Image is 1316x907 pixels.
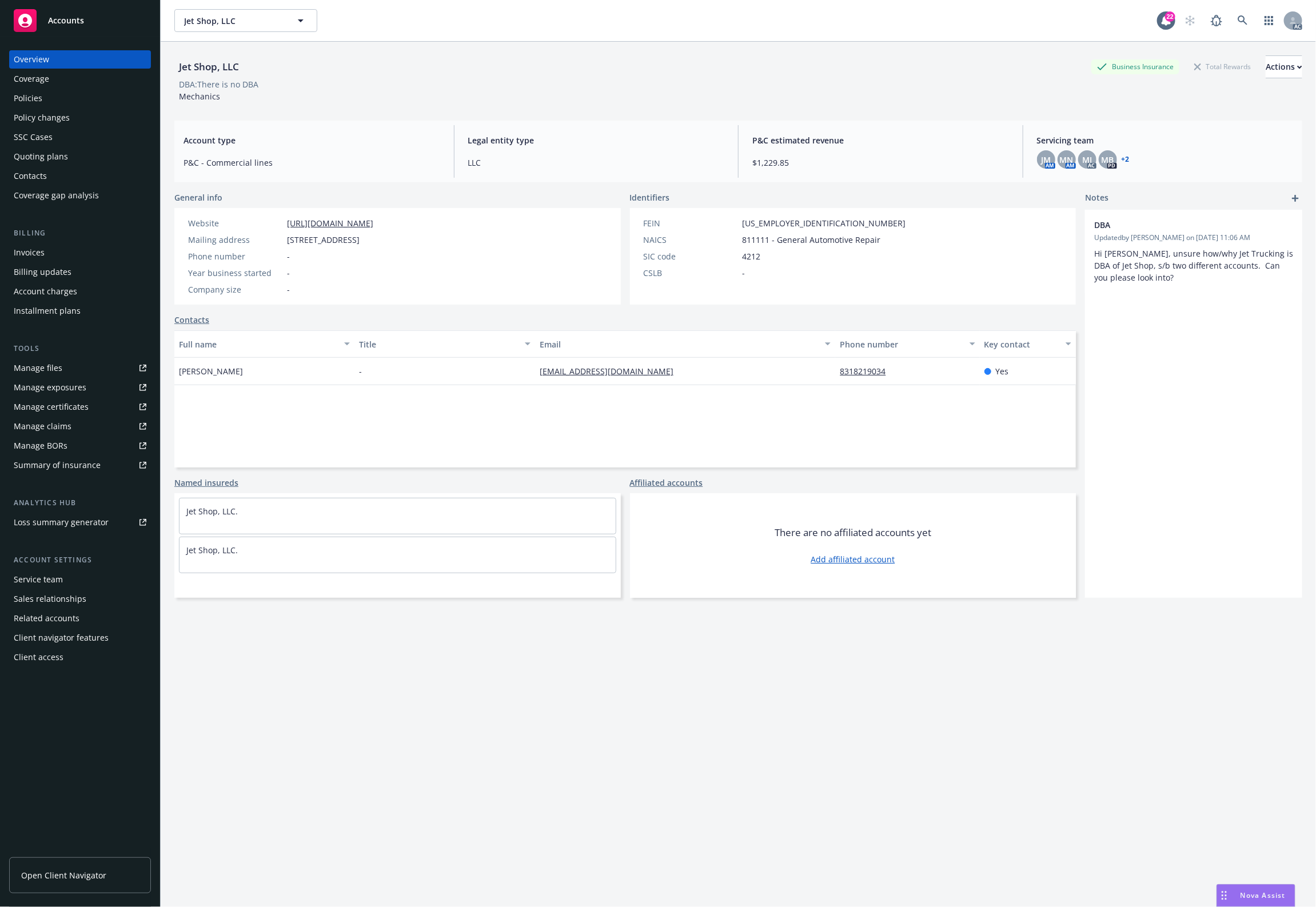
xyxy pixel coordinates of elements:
a: Start snowing [1179,9,1202,32]
div: Client navigator features [14,629,109,647]
span: P&C - Commercial lines [184,157,440,169]
div: Mailing address [188,234,282,246]
div: Loss summary generator [14,513,109,532]
a: Jet Shop, LLC. [186,545,238,556]
a: Billing updates [9,263,151,281]
span: LLC [468,157,725,169]
div: NAICS [644,234,738,246]
div: Coverage gap analysis [14,186,99,205]
a: Installment plans [9,302,151,320]
button: Jet Shop, LLC [174,9,317,32]
a: Manage exposures [9,378,151,397]
button: Actions [1266,55,1302,78]
span: JM [1041,154,1051,166]
div: Quoting plans [14,147,68,166]
span: - [743,267,745,279]
div: Summary of insurance [14,456,101,474]
span: - [287,267,290,279]
a: Manage claims [9,417,151,435]
a: [URL][DOMAIN_NAME] [287,218,373,229]
span: Hi [PERSON_NAME], unsure how/why Jet Trucking is DBA of Jet Shop, s/b two different accounts. Can... [1094,248,1295,283]
div: Related accounts [14,609,79,628]
div: DBA: There is no DBA [179,78,258,90]
div: Installment plans [14,302,81,320]
a: Contacts [9,167,151,185]
span: Yes [996,365,1009,377]
a: Policies [9,89,151,107]
div: Manage exposures [14,378,86,397]
span: - [359,365,362,377]
a: Manage files [9,359,151,377]
div: Year business started [188,267,282,279]
span: Accounts [48,16,84,25]
div: Billing updates [14,263,71,281]
a: [EMAIL_ADDRESS][DOMAIN_NAME] [540,366,683,377]
div: Key contact [984,338,1059,350]
span: Account type [184,134,440,146]
a: Manage certificates [9,398,151,416]
div: Coverage [14,70,49,88]
div: Analytics hub [9,497,151,509]
span: MB [1102,154,1114,166]
div: Actions [1266,56,1302,78]
a: Switch app [1258,9,1281,32]
div: Company size [188,283,282,295]
a: Named insureds [174,477,238,489]
a: Policy changes [9,109,151,127]
span: There are no affiliated accounts yet [775,526,931,540]
a: Jet Shop, LLC. [186,506,238,517]
div: Invoices [14,243,45,262]
span: MJ [1082,154,1092,166]
a: Coverage gap analysis [9,186,151,205]
div: Phone number [840,338,962,350]
div: Overview [14,50,49,69]
span: Identifiers [630,191,670,203]
div: Business Insurance [1091,59,1179,74]
span: Legal entity type [468,134,725,146]
a: SSC Cases [9,128,151,146]
a: Invoices [9,243,151,262]
button: Nova Assist [1217,884,1295,907]
a: +2 [1122,156,1130,163]
div: DBAUpdatedby [PERSON_NAME] on [DATE] 11:06 AMHi [PERSON_NAME], unsure how/why Jet Trucking is DBA... [1085,210,1302,293]
span: P&C estimated revenue [752,134,1009,146]
a: Overview [9,50,151,69]
div: Total Rewards [1189,59,1257,74]
a: 8318219034 [840,366,895,377]
div: Manage files [14,359,62,377]
a: Sales relationships [9,590,151,608]
a: Loss summary generator [9,513,151,532]
div: Account charges [14,282,77,301]
div: Email [540,338,819,350]
div: 22 [1165,11,1175,22]
span: MN [1060,154,1074,166]
span: Updated by [PERSON_NAME] on [DATE] 11:06 AM [1094,233,1293,243]
a: Client navigator features [9,629,151,647]
button: Title [354,330,535,358]
div: FEIN [644,217,738,229]
span: - [287,283,290,295]
span: Nova Assist [1241,890,1286,900]
div: Jet Shop, LLC [174,59,244,74]
div: Service team [14,570,63,589]
div: SIC code [644,250,738,262]
span: Open Client Navigator [21,869,106,881]
a: Service team [9,570,151,589]
a: Client access [9,648,151,666]
span: General info [174,191,222,203]
div: Billing [9,227,151,239]
a: Summary of insurance [9,456,151,474]
span: [STREET_ADDRESS] [287,234,360,246]
a: Accounts [9,5,151,37]
div: Account settings [9,554,151,566]
div: Manage certificates [14,398,89,416]
span: 4212 [743,250,761,262]
div: Contacts [14,167,47,185]
div: CSLB [644,267,738,279]
span: Notes [1085,191,1108,205]
div: Website [188,217,282,229]
button: Full name [174,330,354,358]
a: Coverage [9,70,151,88]
span: Mechanics [179,91,220,102]
div: Full name [179,338,337,350]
